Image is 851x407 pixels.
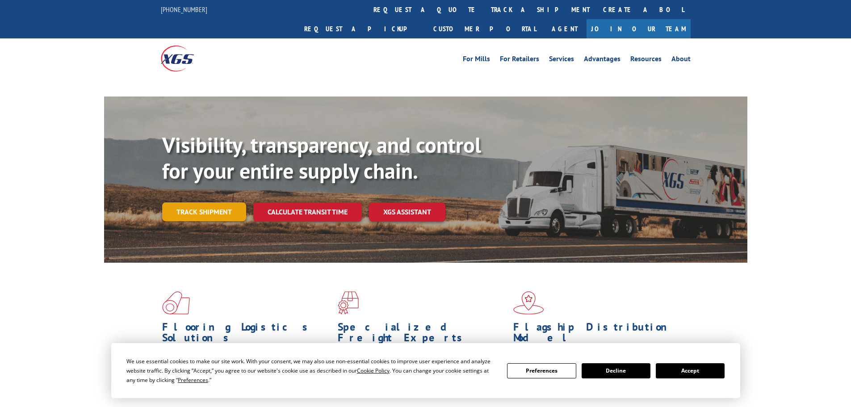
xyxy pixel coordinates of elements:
[507,363,576,378] button: Preferences
[513,322,682,348] h1: Flagship Distribution Model
[298,19,427,38] a: Request a pickup
[338,322,507,348] h1: Specialized Freight Experts
[162,322,331,348] h1: Flooring Logistics Solutions
[500,55,539,65] a: For Retailers
[162,202,246,221] a: Track shipment
[161,5,207,14] a: [PHONE_NUMBER]
[253,202,362,222] a: Calculate transit time
[111,343,740,398] div: Cookie Consent Prompt
[656,363,725,378] button: Accept
[630,55,662,65] a: Resources
[427,19,543,38] a: Customer Portal
[587,19,691,38] a: Join Our Team
[671,55,691,65] a: About
[357,367,390,374] span: Cookie Policy
[126,357,496,385] div: We use essential cookies to make our site work. With your consent, we may also use non-essential ...
[582,363,650,378] button: Decline
[178,376,208,384] span: Preferences
[584,55,620,65] a: Advantages
[513,291,544,315] img: xgs-icon-flagship-distribution-model-red
[549,55,574,65] a: Services
[162,131,481,185] b: Visibility, transparency, and control for your entire supply chain.
[162,291,190,315] img: xgs-icon-total-supply-chain-intelligence-red
[369,202,445,222] a: XGS ASSISTANT
[338,291,359,315] img: xgs-icon-focused-on-flooring-red
[543,19,587,38] a: Agent
[463,55,490,65] a: For Mills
